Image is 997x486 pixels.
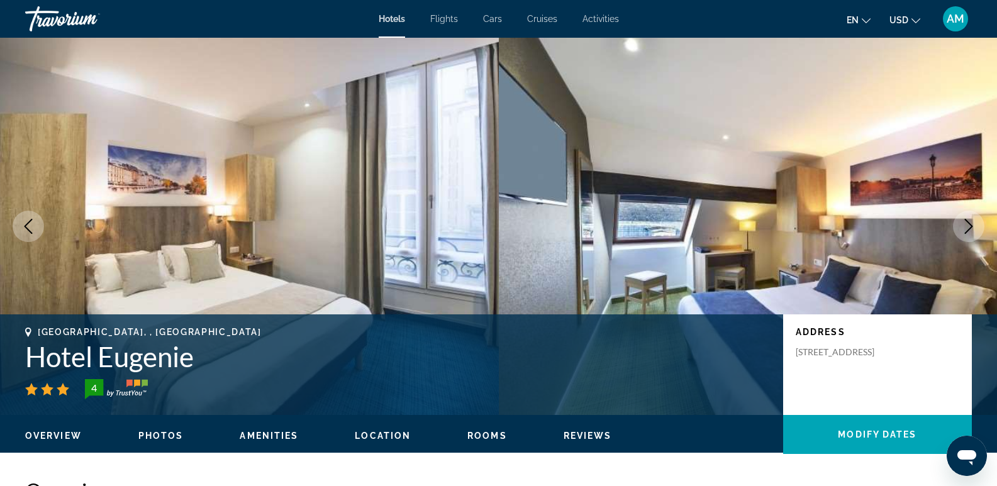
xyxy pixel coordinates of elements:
[467,430,507,441] button: Rooms
[25,340,771,373] h1: Hotel Eugenie
[953,211,984,242] button: Next image
[138,430,184,441] button: Photos
[467,431,507,441] span: Rooms
[847,11,871,29] button: Change language
[889,15,908,25] span: USD
[81,380,106,395] div: 4
[355,431,411,441] span: Location
[38,327,262,337] span: [GEOGRAPHIC_DATA], , [GEOGRAPHIC_DATA]
[355,430,411,441] button: Location
[379,14,405,24] a: Hotels
[796,346,896,358] p: [STREET_ADDRESS]
[240,430,298,441] button: Amenities
[25,3,151,35] a: Travorium
[847,15,859,25] span: en
[582,14,619,24] a: Activities
[939,6,972,32] button: User Menu
[783,415,972,454] button: Modify Dates
[85,379,148,399] img: TrustYou guest rating badge
[838,429,916,439] span: Modify Dates
[25,430,82,441] button: Overview
[564,430,612,441] button: Reviews
[138,431,184,441] span: Photos
[527,14,557,24] a: Cruises
[483,14,502,24] a: Cars
[13,211,44,242] button: Previous image
[564,431,612,441] span: Reviews
[25,431,82,441] span: Overview
[889,11,920,29] button: Change currency
[240,431,298,441] span: Amenities
[430,14,458,24] a: Flights
[796,327,959,337] p: Address
[947,436,987,476] iframe: Кнопка запуска окна обмена сообщениями
[947,13,964,25] span: AM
